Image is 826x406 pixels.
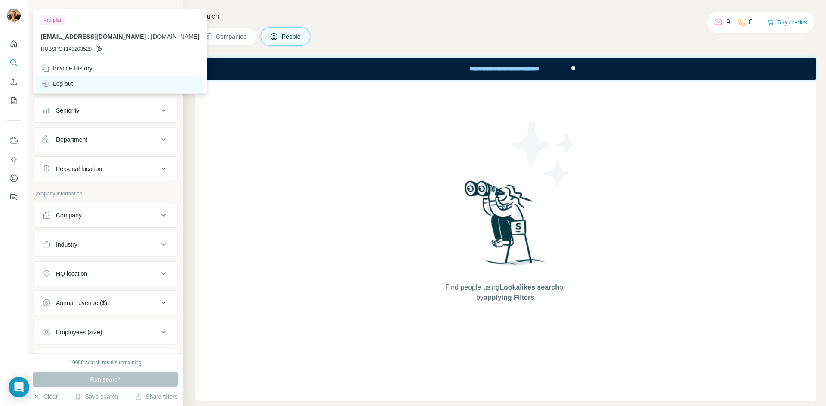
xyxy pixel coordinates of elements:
button: Department [34,129,177,150]
img: Surfe Illustration - Woman searching with binoculars [461,178,550,274]
p: Company information [33,190,178,198]
button: Dashboard [7,171,21,186]
div: Personal location [56,165,102,173]
button: Use Surfe on LinkedIn [7,133,21,148]
div: HQ location [56,269,87,278]
div: Invoice History [41,64,92,73]
div: 10000 search results remaining [69,359,141,366]
button: HQ location [34,263,177,284]
button: Employees (size) [34,322,177,342]
button: Clear [33,392,58,401]
button: Quick start [7,36,21,52]
span: HUBSPOT143203528 [41,45,92,53]
span: People [282,32,302,41]
span: applying Filters [484,294,534,301]
p: 9 [726,17,730,27]
button: Use Surfe API [7,152,21,167]
div: Employees (size) [56,328,102,336]
button: Annual revenue ($) [34,293,177,313]
button: Seniority [34,100,177,121]
button: Buy credits [767,16,807,28]
div: Industry [56,240,77,249]
span: Companies [216,32,247,41]
button: My lists [7,93,21,108]
div: Annual revenue ($) [56,299,107,307]
button: Personal location [34,159,177,179]
button: Hide [150,5,183,18]
p: 0 [749,17,753,27]
button: Company [34,205,177,226]
div: Department [56,135,87,144]
span: Lookalikes search [499,284,559,291]
h4: Search [195,10,816,22]
iframe: Banner [195,58,816,80]
div: Pro plan [41,15,65,25]
button: Enrich CSV [7,74,21,89]
div: Log out [41,79,73,88]
span: [DOMAIN_NAME] [151,33,199,40]
img: Avatar [7,9,21,22]
button: Technologies [34,351,177,372]
img: Surfe Illustration - Stars [505,115,583,192]
div: Company [56,211,82,220]
div: Seniority [56,106,79,115]
span: [EMAIL_ADDRESS][DOMAIN_NAME] [41,33,146,40]
button: Industry [34,234,177,255]
span: . [148,33,149,40]
div: Open Intercom Messenger [9,377,29,397]
button: Share filters [135,392,178,401]
button: Feedback [7,189,21,205]
button: Save search [74,392,118,401]
div: New search [33,8,60,15]
button: Search [7,55,21,70]
span: Find people using or by [436,282,574,303]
